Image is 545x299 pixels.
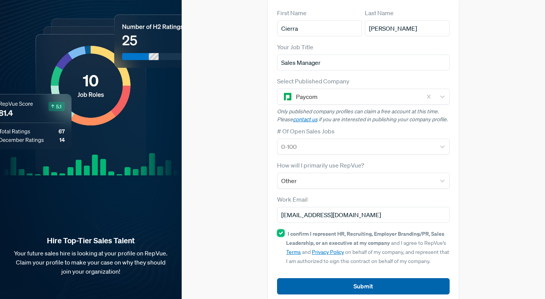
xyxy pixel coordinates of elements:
[277,195,308,204] label: Work Email
[277,55,450,70] input: Title
[12,236,170,246] strong: Hire Top-Tier Sales Talent
[277,161,364,170] label: How will I primarily use RepVue?
[277,207,450,223] input: Email
[277,20,362,36] input: First Name
[277,8,307,17] label: First Name
[312,249,344,255] a: Privacy Policy
[277,127,335,136] label: # Of Open Sales Jobs
[277,77,349,86] label: Select Published Company
[283,92,292,101] img: Paycom
[277,108,450,124] p: Only published company profiles can claim a free account at this time. Please if you are interest...
[365,20,450,36] input: Last Name
[286,230,444,246] strong: I confirm I represent HR, Recruiting, Employer Branding/PR, Sales Leadership, or an executive at ...
[277,278,450,294] button: Submit
[286,230,449,265] span: and I agree to RepVue’s and on behalf of my company, and represent that I am authorized to sign t...
[365,8,394,17] label: Last Name
[277,42,313,52] label: Your Job Title
[12,249,170,276] p: Your future sales hire is looking at your profile on RepVue. Claim your profile to make your case...
[293,116,318,123] a: contact us
[286,249,301,255] a: Terms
